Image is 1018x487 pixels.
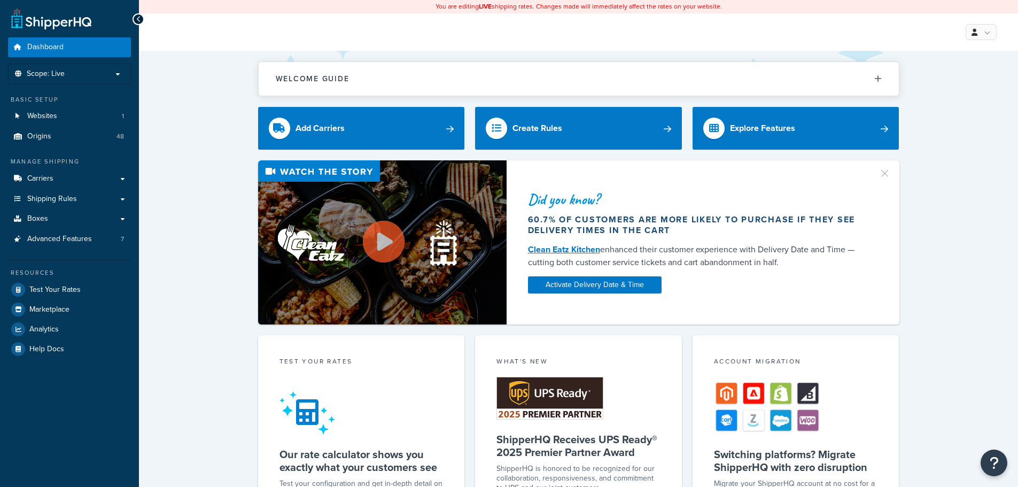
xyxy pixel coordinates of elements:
[528,192,866,207] div: Did you know?
[528,243,600,256] a: Clean Eatz Kitchen
[8,157,131,166] div: Manage Shipping
[528,243,866,269] div: enhanced their customer experience with Delivery Date and Time — cutting both customer service ti...
[8,300,131,319] a: Marketplace
[259,62,899,96] button: Welcome Guide
[8,169,131,189] a: Carriers
[512,121,562,136] div: Create Rules
[8,339,131,359] a: Help Docs
[8,209,131,229] a: Boxes
[296,121,345,136] div: Add Carriers
[8,95,131,104] div: Basic Setup
[27,112,57,121] span: Websites
[714,357,878,369] div: Account Migration
[981,450,1007,476] button: Open Resource Center
[8,320,131,339] a: Analytics
[730,121,795,136] div: Explore Features
[27,195,77,204] span: Shipping Rules
[27,235,92,244] span: Advanced Features
[496,357,660,369] div: What's New
[258,107,465,150] a: Add Carriers
[714,448,878,474] h5: Switching platforms? Migrate ShipperHQ with zero disruption
[279,357,444,369] div: Test your rates
[27,69,65,79] span: Scope: Live
[8,268,131,277] div: Resources
[8,189,131,209] a: Shipping Rules
[116,132,124,141] span: 48
[8,280,131,299] a: Test Your Rates
[27,43,64,52] span: Dashboard
[8,106,131,126] a: Websites1
[8,127,131,146] li: Origins
[27,174,53,183] span: Carriers
[276,75,349,83] h2: Welcome Guide
[528,214,866,236] div: 60.7% of customers are more likely to purchase if they see delivery times in the cart
[27,214,48,223] span: Boxes
[8,127,131,146] a: Origins48
[29,345,64,354] span: Help Docs
[258,160,507,324] img: Video thumbnail
[279,448,444,474] h5: Our rate calculator shows you exactly what your customers see
[475,107,682,150] a: Create Rules
[29,325,59,334] span: Analytics
[693,107,899,150] a: Explore Features
[122,112,124,121] span: 1
[29,305,69,314] span: Marketplace
[8,229,131,249] a: Advanced Features7
[29,285,81,295] span: Test Your Rates
[496,433,660,459] h5: ShipperHQ Receives UPS Ready® 2025 Premier Partner Award
[8,229,131,249] li: Advanced Features
[8,37,131,57] a: Dashboard
[479,2,492,11] b: LIVE
[8,106,131,126] li: Websites
[528,276,662,293] a: Activate Delivery Date & Time
[27,132,51,141] span: Origins
[121,235,124,244] span: 7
